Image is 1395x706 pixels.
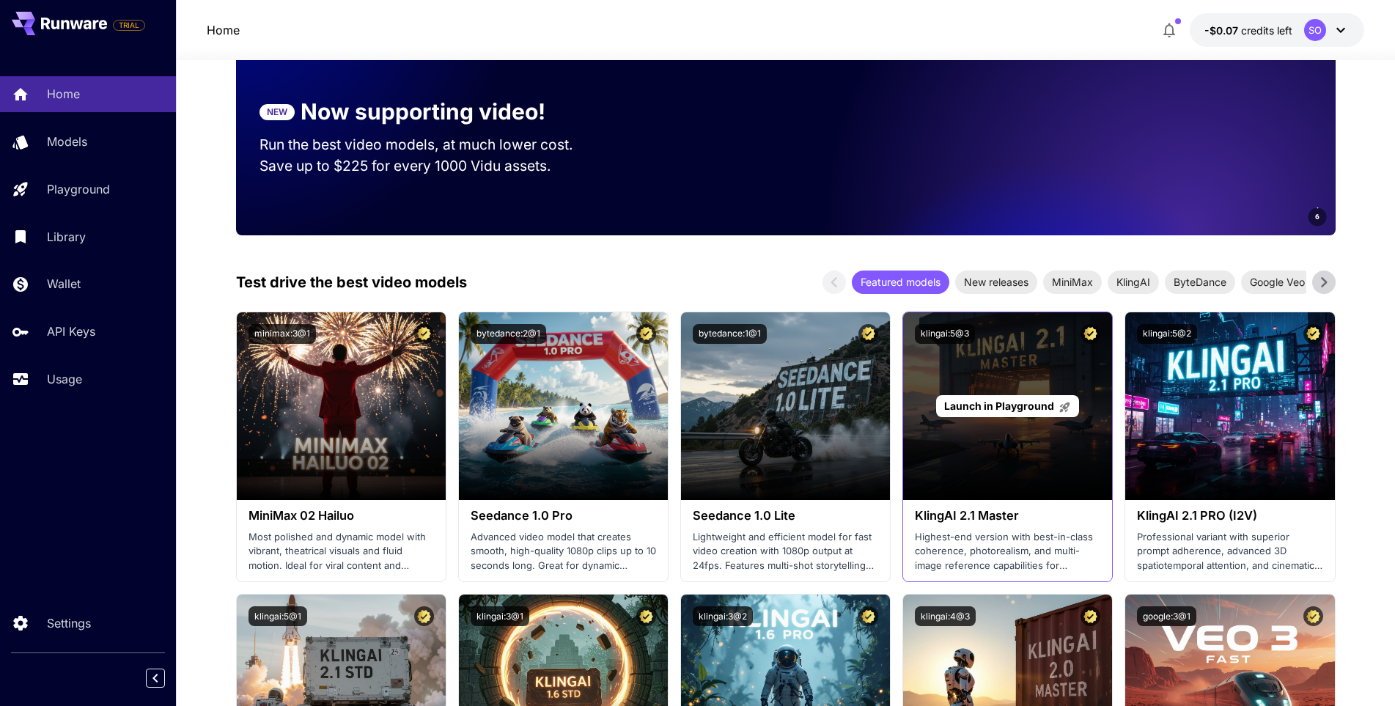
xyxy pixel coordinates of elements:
[249,606,307,626] button: klingai:5@1
[852,274,949,290] span: Featured models
[47,85,80,103] p: Home
[955,271,1037,294] div: New releases
[955,274,1037,290] span: New releases
[636,324,656,344] button: Certified Model – Vetted for best performance and includes a commercial license.
[1137,530,1322,573] p: Professional variant with superior prompt adherence, advanced 3D spatiotemporal attention, and ci...
[852,271,949,294] div: Featured models
[471,606,529,626] button: klingai:3@1
[693,509,878,523] h3: Seedance 1.0 Lite
[207,21,240,39] nav: breadcrumb
[858,324,878,344] button: Certified Model – Vetted for best performance and includes a commercial license.
[1137,606,1196,626] button: google:3@1
[146,669,165,688] button: Collapse sidebar
[236,271,467,293] p: Test drive the best video models
[915,530,1100,573] p: Highest-end version with best-in-class coherence, photorealism, and multi-image reference capabil...
[47,180,110,198] p: Playground
[113,16,145,34] span: Add your payment card to enable full platform functionality.
[936,395,1079,418] a: Launch in Playground
[693,530,878,573] p: Lightweight and efficient model for fast video creation with 1080p output at 24fps. Features mult...
[267,106,287,119] p: NEW
[636,606,656,626] button: Certified Model – Vetted for best performance and includes a commercial license.
[157,665,176,691] div: Collapse sidebar
[471,530,656,573] p: Advanced video model that creates smooth, high-quality 1080p clips up to 10 seconds long. Great f...
[693,606,753,626] button: klingai:3@2
[47,323,95,340] p: API Keys
[1108,271,1159,294] div: KlingAI
[1165,274,1235,290] span: ByteDance
[471,509,656,523] h3: Seedance 1.0 Pro
[414,324,434,344] button: Certified Model – Vetted for best performance and includes a commercial license.
[47,275,81,293] p: Wallet
[1125,312,1334,500] img: alt
[1241,274,1314,290] span: Google Veo
[1165,271,1235,294] div: ByteDance
[1241,271,1314,294] div: Google Veo
[858,606,878,626] button: Certified Model – Vetted for best performance and includes a commercial license.
[414,606,434,626] button: Certified Model – Vetted for best performance and includes a commercial license.
[1081,324,1100,344] button: Certified Model – Vetted for best performance and includes a commercial license.
[459,312,668,500] img: alt
[1204,23,1292,38] div: -$0.07
[301,95,545,128] p: Now supporting video!
[114,20,144,31] span: TRIAL
[1303,324,1323,344] button: Certified Model – Vetted for best performance and includes a commercial license.
[1204,24,1241,37] span: -$0.07
[47,228,86,246] p: Library
[249,324,316,344] button: minimax:3@1
[1190,13,1364,47] button: -$0.07SO
[1108,274,1159,290] span: KlingAI
[1043,271,1102,294] div: MiniMax
[47,370,82,388] p: Usage
[249,509,434,523] h3: MiniMax 02 Hailuo
[1137,324,1197,344] button: klingai:5@2
[1241,24,1292,37] span: credits left
[915,324,975,344] button: klingai:5@3
[249,530,434,573] p: Most polished and dynamic model with vibrant, theatrical visuals and fluid motion. Ideal for vira...
[1304,19,1326,41] div: SO
[1137,509,1322,523] h3: KlingAI 2.1 PRO (I2V)
[471,324,546,344] button: bytedance:2@1
[237,312,446,500] img: alt
[693,324,767,344] button: bytedance:1@1
[47,614,91,632] p: Settings
[1043,274,1102,290] span: MiniMax
[944,400,1054,412] span: Launch in Playground
[1315,211,1319,222] span: 6
[47,133,87,150] p: Models
[1303,606,1323,626] button: Certified Model – Vetted for best performance and includes a commercial license.
[260,134,601,155] p: Run the best video models, at much lower cost.
[1081,606,1100,626] button: Certified Model – Vetted for best performance and includes a commercial license.
[915,509,1100,523] h3: KlingAI 2.1 Master
[681,312,890,500] img: alt
[260,155,601,177] p: Save up to $225 for every 1000 Vidu assets.
[207,21,240,39] a: Home
[915,606,976,626] button: klingai:4@3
